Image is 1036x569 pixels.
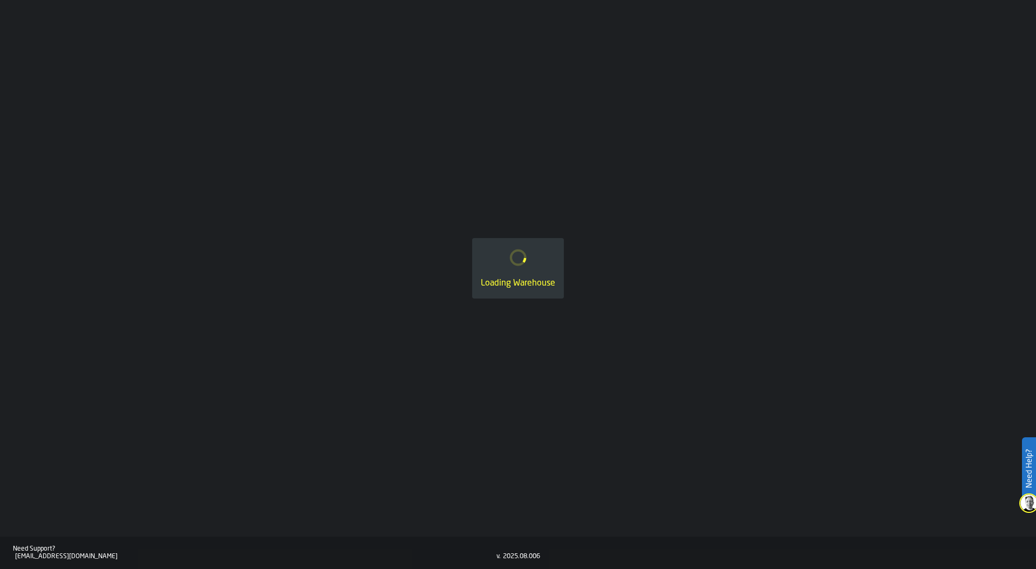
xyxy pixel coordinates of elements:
[1023,438,1035,499] label: Need Help?
[481,277,555,290] div: Loading Warehouse
[13,545,496,560] a: Need Support?[EMAIL_ADDRESS][DOMAIN_NAME]
[503,553,540,560] div: 2025.08.006
[15,553,496,560] div: [EMAIL_ADDRESS][DOMAIN_NAME]
[13,545,496,553] div: Need Support?
[496,553,501,560] div: v.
